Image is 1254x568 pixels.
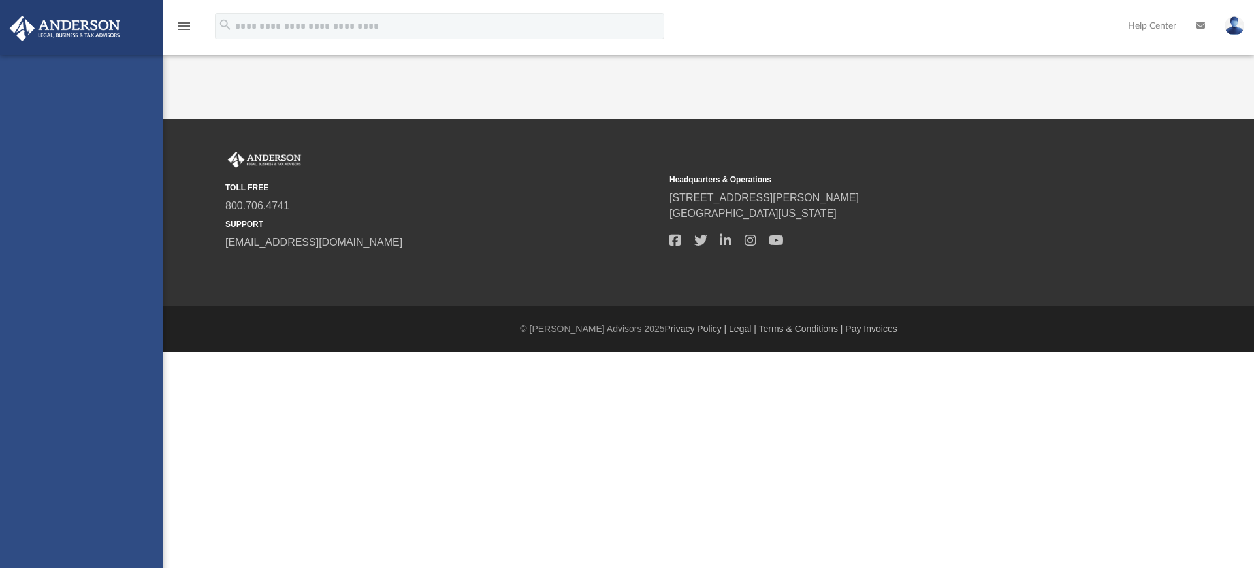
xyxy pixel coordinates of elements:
img: Anderson Advisors Platinum Portal [6,16,124,41]
a: Privacy Policy | [665,324,727,334]
i: search [218,18,233,32]
small: SUPPORT [225,218,660,230]
img: Anderson Advisors Platinum Portal [225,152,304,169]
div: © [PERSON_NAME] Advisors 2025 [163,322,1254,336]
a: Legal | [729,324,756,334]
a: Terms & Conditions | [759,324,843,334]
a: [EMAIL_ADDRESS][DOMAIN_NAME] [225,237,402,248]
small: Headquarters & Operations [669,174,1104,186]
a: 800.706.4741 [225,200,289,211]
a: [GEOGRAPHIC_DATA][US_STATE] [669,208,837,219]
img: User Pic [1225,16,1244,35]
a: Pay Invoices [845,324,897,334]
small: TOLL FREE [225,182,660,193]
a: [STREET_ADDRESS][PERSON_NAME] [669,192,859,203]
i: menu [176,18,192,34]
a: menu [176,25,192,34]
